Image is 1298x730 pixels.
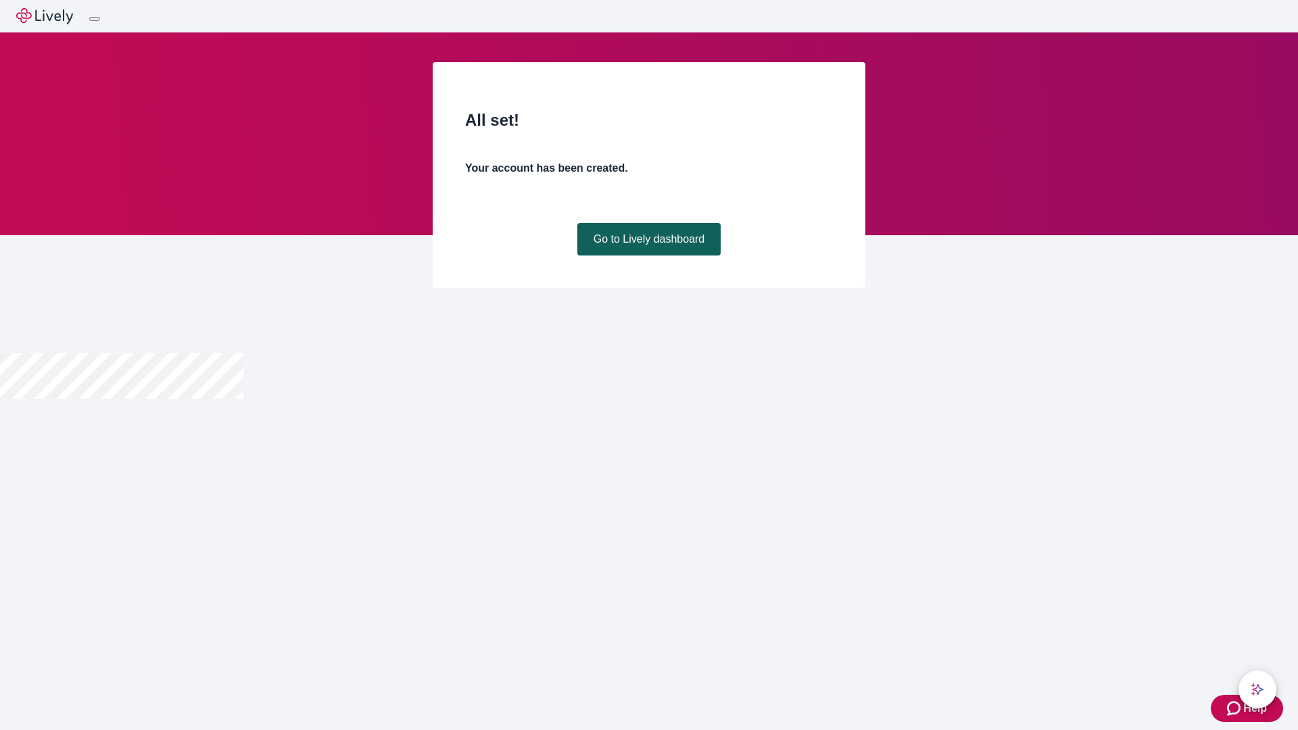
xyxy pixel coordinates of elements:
svg: Zendesk support icon [1227,700,1243,716]
button: Zendesk support iconHelp [1211,695,1283,722]
span: Help [1243,700,1267,716]
button: chat [1239,671,1276,708]
h2: All set! [465,108,833,132]
svg: Lively AI Assistant [1251,683,1264,696]
h4: Your account has been created. [465,160,833,176]
button: Log out [89,17,100,21]
img: Lively [16,8,73,24]
a: Go to Lively dashboard [577,223,721,255]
